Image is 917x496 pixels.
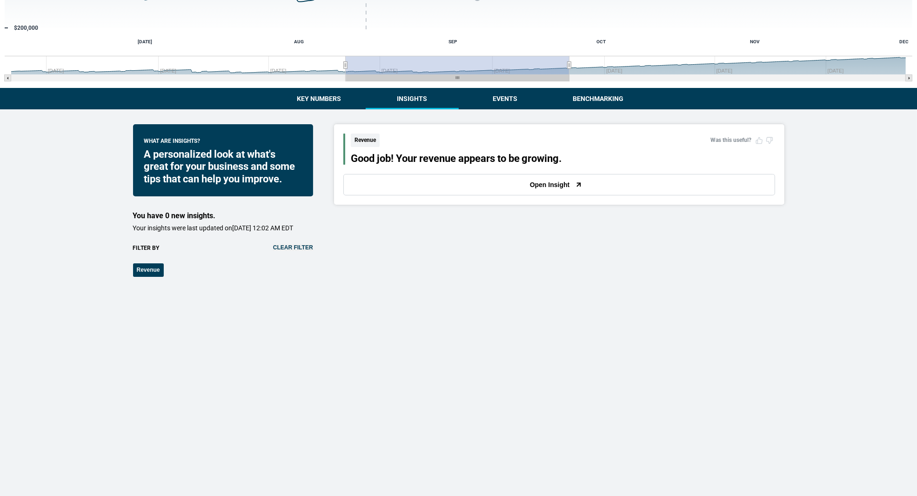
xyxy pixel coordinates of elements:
[351,153,562,165] button: Good job! Your revenue appears to be growing.
[273,88,366,109] button: Key Numbers
[351,134,380,147] span: Revenue
[294,39,304,44] text: AUG
[133,263,164,277] button: Revenue
[710,137,751,143] span: Was this useful?
[552,88,645,109] button: Benchmarking
[750,39,760,44] text: NOV
[273,244,313,251] button: Clear filter
[899,39,909,44] text: DEC
[144,137,201,148] span: What are insights?
[133,244,313,252] div: Filter by
[144,148,302,185] div: A personalized look at what's great for your business and some tips that can help you improve.
[14,25,38,31] text: $200,000
[597,39,606,44] text: OCT
[133,211,216,220] span: You have 0 new insights.
[448,39,457,44] text: SEP
[366,88,459,109] button: Insights
[459,88,552,109] button: Events
[343,174,775,195] button: Open Insight
[133,224,313,233] p: Your insights were last updated on [DATE] 12:02 AM EDT
[138,39,152,44] text: [DATE]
